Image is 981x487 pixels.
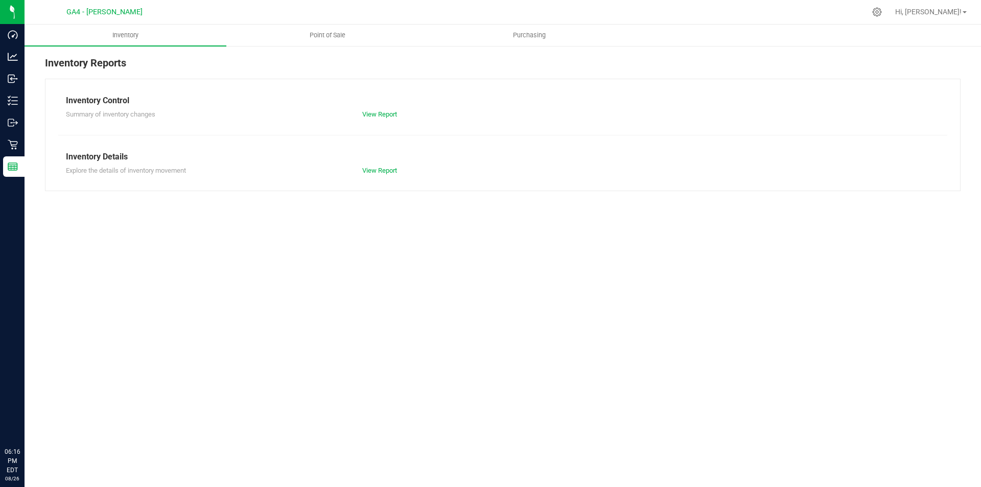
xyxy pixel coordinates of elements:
span: Explore the details of inventory movement [66,167,186,174]
inline-svg: Analytics [8,52,18,62]
a: Inventory [25,25,226,46]
inline-svg: Retail [8,140,18,150]
inline-svg: Inbound [8,74,18,84]
span: Purchasing [499,31,559,40]
a: View Report [362,110,397,118]
span: Hi, [PERSON_NAME]! [895,8,962,16]
span: Summary of inventory changes [66,110,155,118]
p: 06:16 PM EDT [5,447,20,475]
div: Inventory Details [66,151,940,163]
a: Point of Sale [226,25,428,46]
span: Inventory [99,31,152,40]
a: Purchasing [428,25,630,46]
inline-svg: Dashboard [8,30,18,40]
inline-svg: Outbound [8,118,18,128]
div: Inventory Reports [45,55,961,79]
iframe: Resource center [10,405,41,436]
a: View Report [362,167,397,174]
div: Inventory Control [66,95,940,107]
p: 08/26 [5,475,20,482]
inline-svg: Reports [8,161,18,172]
span: Point of Sale [296,31,359,40]
inline-svg: Inventory [8,96,18,106]
span: GA4 - [PERSON_NAME] [66,8,143,16]
div: Manage settings [871,7,883,17]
